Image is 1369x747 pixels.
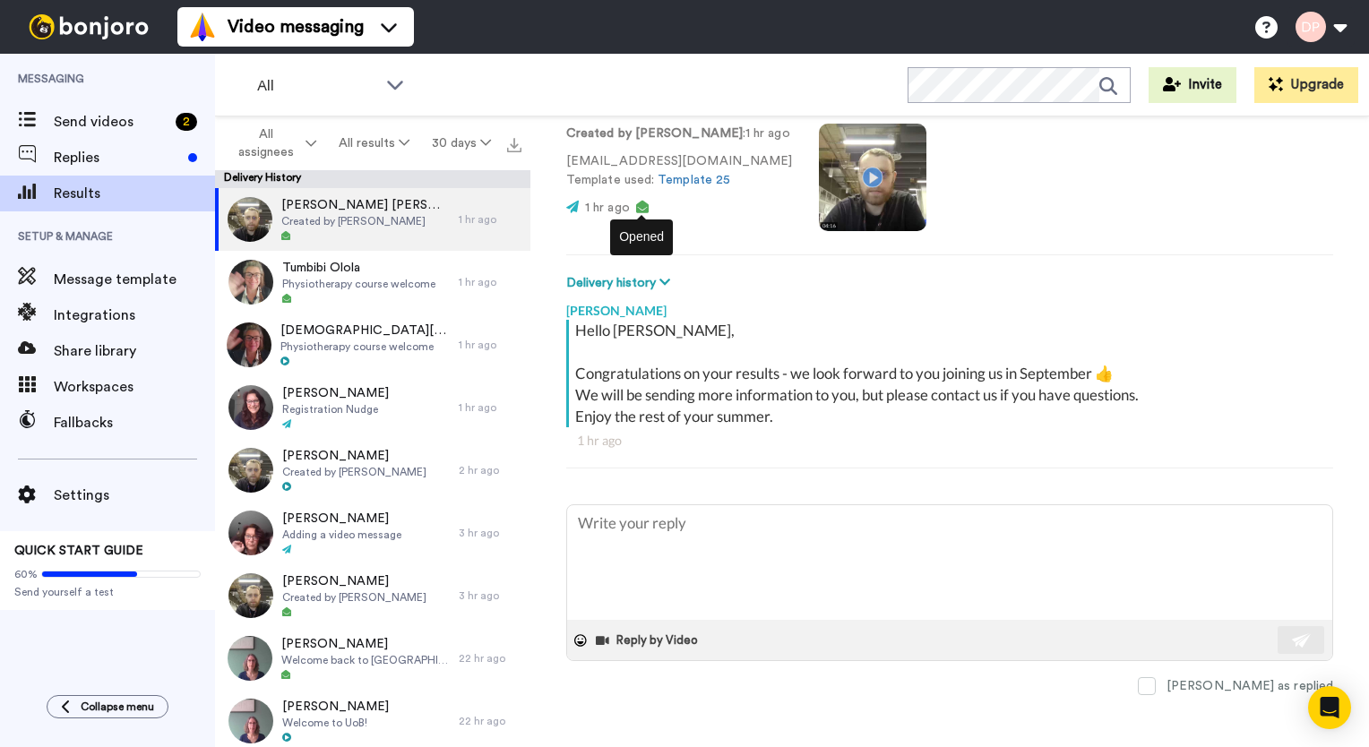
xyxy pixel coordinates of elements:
span: QUICK START GUIDE [14,545,143,557]
a: [PERSON_NAME] [PERSON_NAME]Created by [PERSON_NAME]1 hr ago [215,188,530,251]
a: [DEMOGRAPHIC_DATA][PERSON_NAME] MADYARPhysiotherapy course welcome1 hr ago [215,313,530,376]
span: [PERSON_NAME] [282,510,401,528]
div: 3 hr ago [459,526,521,540]
img: 0dfac25e-14c5-4f01-8bac-d8ca208a2a6b-thumb.jpg [227,322,271,367]
img: b7b19622-3e09-489e-9074-0bded1be6c06-thumb.jpg [228,260,273,305]
span: Send videos [54,111,168,133]
a: Tumbibi OlolaPhysiotherapy course welcome1 hr ago [215,251,530,313]
span: [PERSON_NAME] [282,572,426,590]
span: 60% [14,567,38,581]
button: 30 days [420,127,502,159]
a: [PERSON_NAME]Created by [PERSON_NAME]2 hr ago [215,439,530,502]
img: 9c961a0a-0610-4b0a-9395-be24b287653a-thumb.jpg [228,636,272,681]
span: Video messaging [228,14,364,39]
span: Settings [54,485,215,506]
div: 1 hr ago [459,338,521,352]
img: vm-color.svg [188,13,217,41]
span: Registration Nudge [282,402,389,416]
span: [PERSON_NAME] [282,447,426,465]
span: 1 hr ago [585,202,630,214]
span: [PERSON_NAME] [281,635,450,653]
button: All assignees [219,118,328,168]
div: 22 hr ago [459,714,521,728]
span: Welcome to UoB! [282,716,389,730]
div: 2 [176,113,197,131]
span: Welcome back to [GEOGRAPHIC_DATA]! [281,653,450,667]
img: 8533d0b7-459e-4b9e-86fb-dd2bc45be137-thumb.jpg [228,699,273,743]
img: 8c4ebd7b-7755-4ab1-a227-1bfcb4457a3d-thumb.jpg [228,197,272,242]
span: Message template [54,269,215,290]
div: 1 hr ago [459,275,521,289]
div: 1 hr ago [577,432,1322,450]
a: [PERSON_NAME]Adding a video message3 hr ago [215,502,530,564]
span: [DEMOGRAPHIC_DATA][PERSON_NAME] MADYAR [280,322,450,339]
div: Hello [PERSON_NAME], Congratulations on your results - we look forward to you joining us in Septe... [575,320,1329,427]
img: 47485131-19b6-48b8-8682-81425c304b59-thumb.jpg [228,385,273,430]
img: bj-logo-header-white.svg [22,14,156,39]
span: Send yourself a test [14,585,201,599]
button: Invite [1149,67,1236,103]
a: [PERSON_NAME]Welcome back to [GEOGRAPHIC_DATA]!22 hr ago [215,627,530,690]
div: 22 hr ago [459,651,521,665]
span: Adding a video message [282,528,401,542]
div: Opened [610,219,673,255]
img: export.svg [507,138,521,152]
button: Upgrade [1254,67,1358,103]
span: Share library [54,340,215,362]
p: [EMAIL_ADDRESS][DOMAIN_NAME] Template used: [566,152,792,190]
span: Physiotherapy course welcome [282,277,435,291]
span: Tumbibi Olola [282,259,435,277]
span: Created by [PERSON_NAME] [282,465,426,479]
div: 2 hr ago [459,463,521,477]
span: Created by [PERSON_NAME] [282,590,426,605]
img: c8f8dffc-2598-47c1-8aa2-6863563ebdc1-thumb.jpg [228,511,273,555]
strong: Created by [PERSON_NAME] [566,127,743,140]
p: : 1 hr ago [566,124,792,143]
span: Created by [PERSON_NAME] [281,214,450,228]
button: Delivery history [566,273,676,293]
div: Delivery History [215,170,530,188]
div: 1 hr ago [459,400,521,415]
a: [PERSON_NAME]Registration Nudge1 hr ago [215,376,530,439]
span: Workspaces [54,376,215,398]
span: [PERSON_NAME] [282,384,389,402]
span: Integrations [54,305,215,326]
span: All assignees [229,125,302,161]
div: [PERSON_NAME] as replied [1167,677,1333,695]
span: [PERSON_NAME] [PERSON_NAME] [281,196,450,214]
a: Template 25 [658,174,730,186]
img: 894c97af-3b14-4c0c-8d1c-1927745ed478-thumb.jpg [228,573,273,618]
div: Open Intercom Messenger [1308,686,1351,729]
span: Physiotherapy course welcome [280,339,450,354]
a: [PERSON_NAME]Created by [PERSON_NAME]3 hr ago [215,564,530,627]
span: [PERSON_NAME] [282,698,389,716]
div: [PERSON_NAME] [566,293,1333,320]
button: Reply by Video [594,627,703,654]
button: Collapse menu [47,695,168,718]
div: 1 hr ago [459,212,521,227]
button: All results [328,127,421,159]
div: 3 hr ago [459,588,521,603]
button: Export all results that match these filters now. [502,130,527,157]
img: send-white.svg [1292,633,1312,648]
span: Results [54,183,215,204]
span: Fallbacks [54,412,215,434]
span: All [257,75,377,97]
span: Replies [54,147,181,168]
img: 279dd98c-2279-4dd9-a28d-6a7634cae714-thumb.jpg [228,448,273,493]
span: Collapse menu [81,700,154,714]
